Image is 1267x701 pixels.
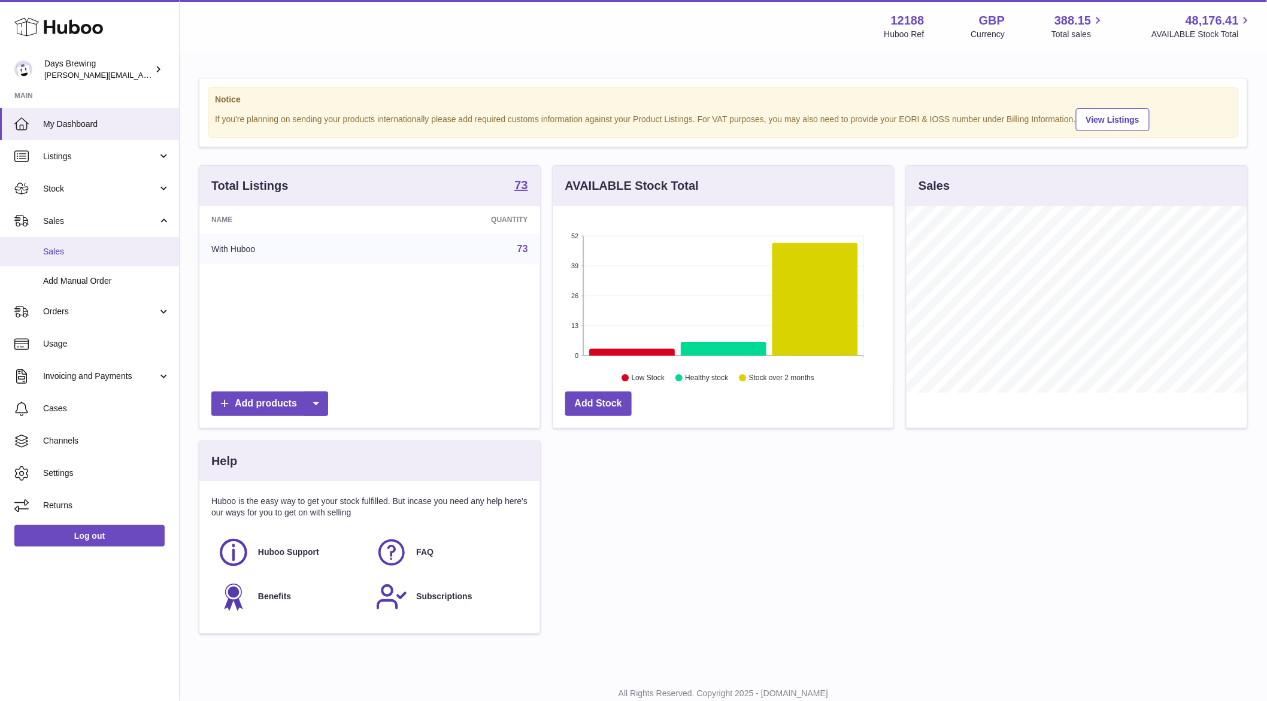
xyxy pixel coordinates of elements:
[884,29,925,40] div: Huboo Ref
[44,58,152,81] div: Days Brewing
[1076,108,1150,131] a: View Listings
[379,206,540,233] th: Quantity
[43,275,170,287] span: Add Manual Order
[199,233,379,265] td: With Huboo
[43,435,170,447] span: Channels
[517,244,528,254] a: 73
[43,403,170,414] span: Cases
[919,178,950,194] h3: Sales
[416,591,472,602] span: Subscriptions
[189,688,1257,699] p: All Rights Reserved. Copyright 2025 - [DOMAIN_NAME]
[1051,29,1105,40] span: Total sales
[43,183,157,195] span: Stock
[43,246,170,257] span: Sales
[44,70,240,80] span: [PERSON_NAME][EMAIL_ADDRESS][DOMAIN_NAME]
[632,374,665,383] text: Low Stock
[1051,13,1105,40] a: 388.15 Total sales
[258,591,291,602] span: Benefits
[514,179,528,191] strong: 73
[43,306,157,317] span: Orders
[971,29,1005,40] div: Currency
[211,453,237,469] h3: Help
[217,581,363,613] a: Benefits
[211,496,528,518] p: Huboo is the easy way to get your stock fulfilled. But incase you need any help here's our ways f...
[749,374,814,383] text: Stock over 2 months
[1151,29,1253,40] span: AVAILABLE Stock Total
[685,374,729,383] text: Healthy stock
[215,94,1232,105] strong: Notice
[375,581,522,613] a: Subscriptions
[416,547,434,558] span: FAQ
[1054,13,1091,29] span: 388.15
[571,232,578,239] text: 52
[575,352,578,359] text: 0
[217,536,363,569] a: Huboo Support
[211,392,328,416] a: Add products
[43,371,157,382] span: Invoicing and Payments
[211,178,289,194] h3: Total Listings
[891,13,925,29] strong: 12188
[571,262,578,269] text: 39
[43,500,170,511] span: Returns
[375,536,522,569] a: FAQ
[199,206,379,233] th: Name
[14,60,32,78] img: greg@daysbrewing.com
[979,13,1005,29] strong: GBP
[43,216,157,227] span: Sales
[43,119,170,130] span: My Dashboard
[43,468,170,479] span: Settings
[571,292,578,299] text: 26
[43,338,170,350] span: Usage
[1186,13,1239,29] span: 48,176.41
[565,178,699,194] h3: AVAILABLE Stock Total
[514,179,528,193] a: 73
[571,322,578,329] text: 13
[258,547,319,558] span: Huboo Support
[1151,13,1253,40] a: 48,176.41 AVAILABLE Stock Total
[565,392,632,416] a: Add Stock
[43,151,157,162] span: Listings
[14,525,165,547] a: Log out
[215,107,1232,131] div: If you're planning on sending your products internationally please add required customs informati...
